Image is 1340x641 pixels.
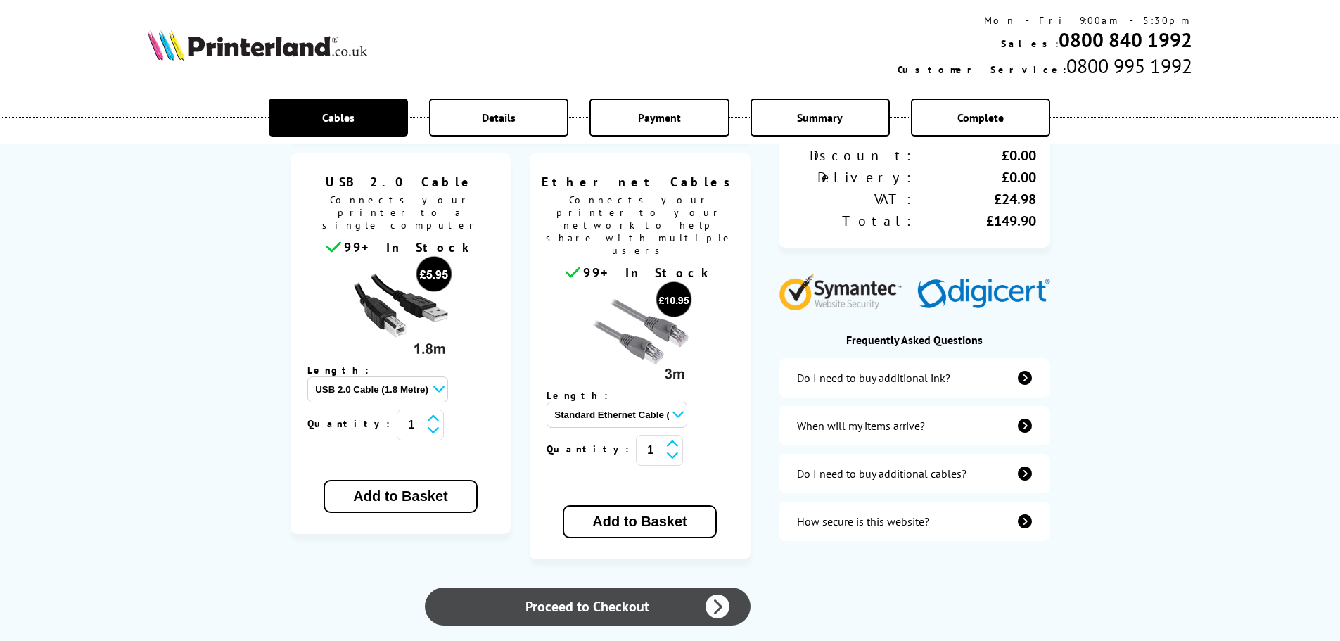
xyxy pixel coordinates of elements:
span: Length: [547,389,622,402]
span: Quantity: [547,443,636,455]
div: Frequently Asked Questions [779,333,1050,347]
span: 99+ In Stock [583,265,714,281]
div: Mon - Fri 9:00am - 5:30pm [898,14,1192,27]
span: 99+ In Stock [344,239,475,255]
img: Ethernet cable [587,281,693,386]
span: Connects your printer to your network to help share with multiple users [537,190,744,264]
div: When will my items arrive? [797,419,925,433]
button: Add to Basket [563,505,716,538]
a: additional-cables [779,454,1050,493]
span: Sales: [1001,37,1059,50]
div: Delivery: [793,168,914,186]
div: Discount: [793,146,914,165]
span: Length: [307,364,383,376]
div: Do I need to buy additional ink? [797,371,950,385]
span: Connects your printer to a single computer [298,190,504,239]
button: Add to Basket [324,480,477,513]
div: £149.90 [914,212,1036,230]
span: Ethernet Cables [540,174,740,190]
span: Cables [322,110,355,125]
span: Customer Service: [898,63,1066,76]
a: Proceed to Checkout [425,588,750,626]
span: USB 2.0 Cable [301,174,501,190]
img: usb cable [347,255,453,361]
img: Symantec Website Security [779,270,912,310]
div: Total: [793,212,914,230]
a: secure-website [779,502,1050,541]
span: Payment [638,110,681,125]
div: £0.00 [914,168,1036,186]
span: 0800 995 1992 [1066,53,1192,79]
div: How secure is this website? [797,514,929,528]
span: Summary [797,110,843,125]
a: items-arrive [779,406,1050,445]
div: Do I need to buy additional cables? [797,467,966,481]
div: £24.98 [914,190,1036,208]
img: Printerland Logo [148,30,367,61]
span: Details [482,110,516,125]
img: Digicert [917,279,1050,310]
div: VAT: [793,190,914,208]
div: £0.00 [914,146,1036,165]
span: Complete [957,110,1004,125]
a: 0800 840 1992 [1059,27,1192,53]
span: Quantity: [307,417,397,430]
a: additional-ink [779,358,1050,398]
